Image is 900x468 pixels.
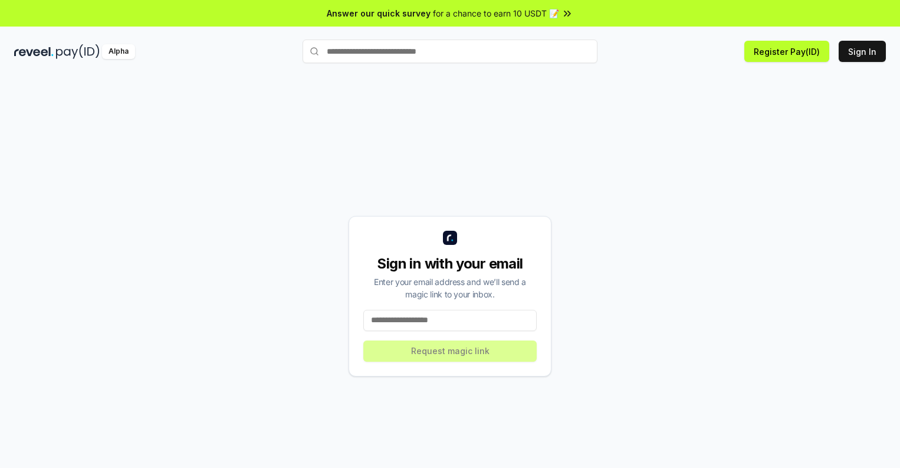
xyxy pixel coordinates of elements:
div: Sign in with your email [363,254,537,273]
button: Sign In [839,41,886,62]
div: Enter your email address and we’ll send a magic link to your inbox. [363,276,537,300]
img: pay_id [56,44,100,59]
img: reveel_dark [14,44,54,59]
span: Answer our quick survey [327,7,431,19]
div: Alpha [102,44,135,59]
img: logo_small [443,231,457,245]
button: Register Pay(ID) [744,41,829,62]
span: for a chance to earn 10 USDT 📝 [433,7,559,19]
